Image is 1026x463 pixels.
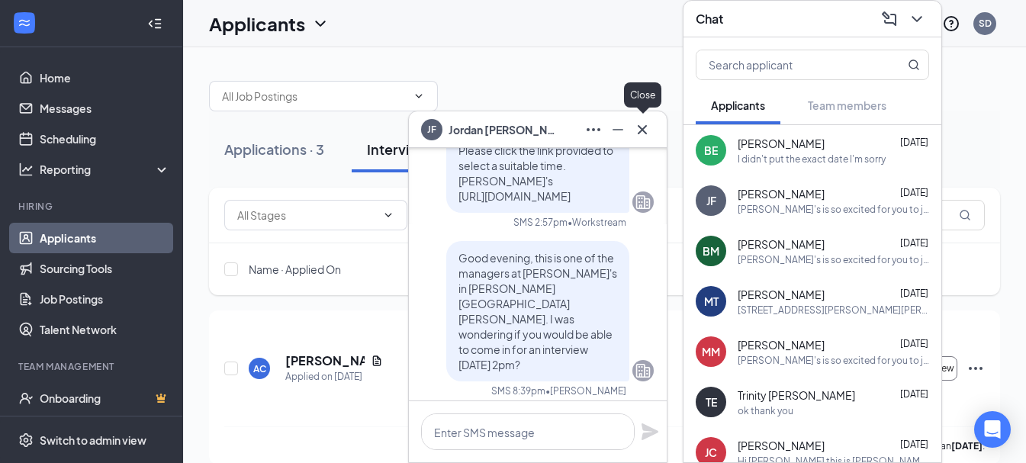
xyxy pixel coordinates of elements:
button: Minimize [606,117,630,142]
div: Applied on [DATE] [285,369,383,384]
h5: [PERSON_NAME] [285,352,365,369]
svg: Company [634,193,652,211]
div: SMS 8:39pm [491,384,545,397]
div: Team Management [18,360,167,373]
input: Search applicant [696,50,877,79]
svg: MagnifyingGlass [959,209,971,221]
div: BM [703,243,719,259]
a: Sourcing Tools [40,253,170,284]
span: • Workstream [568,216,626,229]
svg: Ellipses [584,121,603,139]
svg: QuestionInfo [942,14,960,33]
a: OnboardingCrown [40,383,170,413]
div: Close [624,82,661,108]
button: Cross [630,117,655,142]
svg: ChevronDown [908,10,926,28]
svg: ChevronDown [413,90,425,102]
b: [DATE] [951,440,983,452]
span: [DATE] [900,137,928,148]
span: Team members [808,98,886,112]
div: JF [706,193,716,208]
span: [PERSON_NAME] [738,287,825,302]
svg: Ellipses [966,359,985,378]
svg: ChevronDown [311,14,330,33]
span: Jordan [PERSON_NAME] [449,121,555,138]
svg: ChevronDown [382,209,394,221]
div: MT [704,294,719,309]
div: [PERSON_NAME]'s is so excited for you to join our team! Do you know anyone else who might be inte... [738,203,929,216]
span: [PERSON_NAME] [738,186,825,201]
input: All Job Postings [222,88,407,104]
a: Home [40,63,170,93]
h1: Applicants [209,11,305,37]
div: [STREET_ADDRESS][PERSON_NAME][PERSON_NAME] [738,304,929,317]
div: Interviews · 11 [367,140,455,159]
div: Open Intercom Messenger [974,411,1011,448]
span: [DATE] [900,237,928,249]
div: Switch to admin view [40,432,146,448]
span: [PERSON_NAME] [738,337,825,352]
svg: Document [371,355,383,367]
span: [DATE] [900,187,928,198]
svg: Settings [18,432,34,448]
div: Reporting [40,162,171,177]
span: [DATE] [900,388,928,400]
div: TE [706,394,717,410]
svg: Analysis [18,162,34,177]
div: Hiring [18,200,167,213]
div: SD [979,17,992,30]
span: [DATE] [900,288,928,299]
span: Applicants [711,98,765,112]
svg: Plane [641,423,659,441]
button: ComposeMessage [877,7,902,31]
svg: Minimize [609,121,627,139]
span: Trinity [PERSON_NAME] [738,387,855,403]
a: Talent Network [40,314,170,345]
svg: ComposeMessage [880,10,899,28]
svg: WorkstreamLogo [17,15,32,31]
span: [DATE] [900,439,928,450]
a: TeamCrown [40,413,170,444]
input: All Stages [237,207,376,223]
span: • [PERSON_NAME] [545,384,626,397]
div: SMS 2:57pm [513,216,568,229]
div: [PERSON_NAME]'s is so excited for you to join our team! Do you know anyone else who might be inte... [738,354,929,367]
div: MM [702,344,720,359]
div: [PERSON_NAME]'s is so excited for you to join our team! Do you know anyone else who might be inte... [738,253,929,266]
h3: Chat [696,11,723,27]
svg: Collapse [147,16,162,31]
div: Applications · 3 [224,140,324,159]
svg: Company [634,362,652,380]
span: Name · Applied On [249,262,341,277]
span: [PERSON_NAME] [738,438,825,453]
button: ChevronDown [905,7,929,31]
div: BE [704,143,718,158]
div: JC [705,445,717,460]
span: [PERSON_NAME] [738,236,825,252]
span: [DATE] [900,338,928,349]
a: Scheduling [40,124,170,154]
div: ok thank you [738,404,793,417]
svg: MagnifyingGlass [908,59,920,71]
span: Good evening, this is one of the managers at [PERSON_NAME]'s in [PERSON_NAME][GEOGRAPHIC_DATA][PE... [458,251,617,371]
svg: Cross [633,121,651,139]
div: AC [253,362,266,375]
span: [PERSON_NAME] [738,136,825,151]
a: Messages [40,93,170,124]
button: Ellipses [581,117,606,142]
a: Applicants [40,223,170,253]
div: I didn't put the exact date I'm sorry [738,153,886,166]
a: Job Postings [40,284,170,314]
